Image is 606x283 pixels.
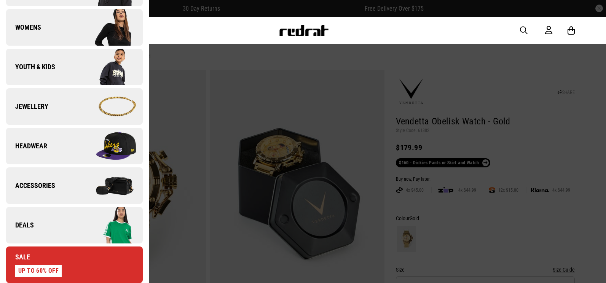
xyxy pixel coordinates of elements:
[74,206,142,244] img: Company
[6,102,48,111] span: Jewellery
[74,8,142,46] img: Company
[6,128,143,164] a: Headwear Company
[6,141,47,151] span: Headwear
[6,181,55,190] span: Accessories
[6,3,29,26] button: Open LiveChat chat widget
[6,167,143,204] a: Accessories Company
[6,62,55,72] span: Youth & Kids
[6,23,41,32] span: Womens
[74,87,142,126] img: Company
[6,49,143,85] a: Youth & Kids Company
[6,88,143,125] a: Jewellery Company
[74,167,142,205] img: Company
[74,127,142,165] img: Company
[6,9,143,46] a: Womens Company
[74,48,142,86] img: Company
[6,221,34,230] span: Deals
[279,25,329,36] img: Redrat logo
[6,253,30,262] span: Sale
[15,265,62,277] div: UP TO 60% OFF
[6,246,143,283] a: Sale UP TO 60% OFF
[6,207,143,243] a: Deals Company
